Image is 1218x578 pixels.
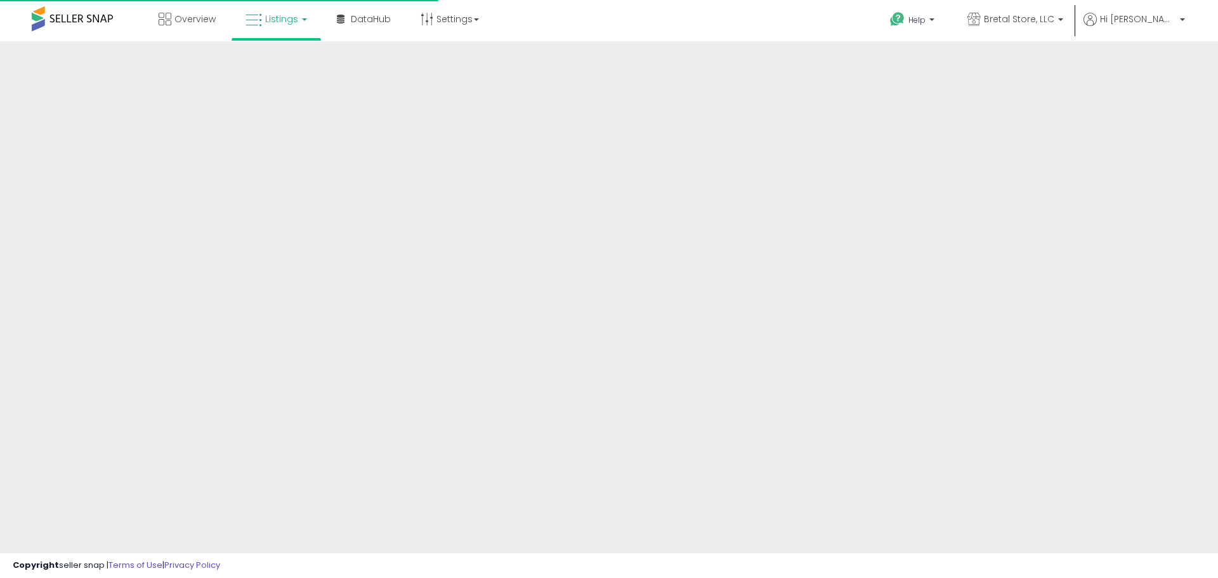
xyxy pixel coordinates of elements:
a: Hi [PERSON_NAME] [1084,13,1185,41]
span: Overview [174,13,216,25]
span: Listings [265,13,298,25]
span: DataHub [351,13,391,25]
a: Help [880,2,947,41]
div: seller snap | | [13,560,220,572]
a: Privacy Policy [164,559,220,571]
span: Hi [PERSON_NAME] [1100,13,1176,25]
i: Get Help [889,11,905,27]
span: Help [908,15,926,25]
span: Bretal Store, LLC [984,13,1054,25]
a: Terms of Use [108,559,162,571]
strong: Copyright [13,559,59,571]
